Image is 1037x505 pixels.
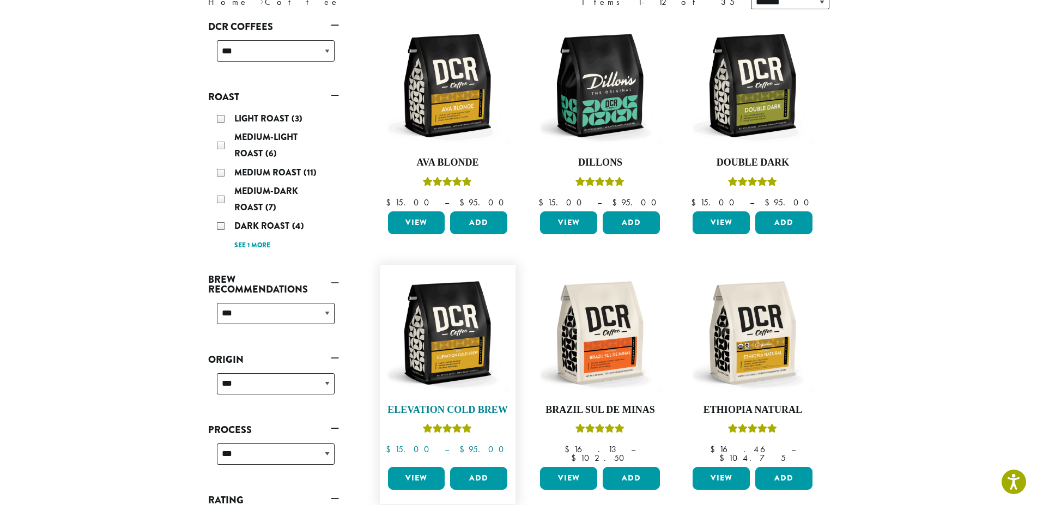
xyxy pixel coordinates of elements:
span: $ [765,197,774,208]
div: Rated 5.00 out of 5 [575,175,624,192]
a: View [388,211,445,234]
span: – [445,197,449,208]
a: DCR Coffees [208,17,339,36]
a: Ava BlondeRated 5.00 out of 5 [385,23,511,207]
div: Rated 4.50 out of 5 [728,175,777,192]
span: $ [612,197,621,208]
button: Add [755,467,812,490]
a: DillonsRated 5.00 out of 5 [537,23,663,207]
span: $ [459,197,469,208]
a: Roast [208,88,339,106]
span: $ [538,197,548,208]
img: DCR-12oz-Double-Dark-Stock-scaled.png [690,23,815,148]
span: – [597,197,602,208]
span: $ [719,452,729,464]
a: Brew Recommendations [208,270,339,299]
img: DCR-12oz-Brazil-Sul-De-Minas-Stock-scaled.png [537,270,663,396]
bdi: 16.46 [710,443,781,455]
button: Add [450,211,507,234]
div: Rated 5.00 out of 5 [575,422,624,439]
span: – [791,443,796,455]
span: – [750,197,754,208]
div: Process [208,439,339,478]
a: Double DarkRated 4.50 out of 5 [690,23,815,207]
span: – [445,443,449,455]
span: $ [691,197,700,208]
div: Roast [208,106,339,257]
button: Add [450,467,507,490]
span: – [631,443,635,455]
a: Process [208,421,339,439]
h4: Ethiopia Natural [690,404,815,416]
span: (4) [292,220,304,232]
div: Brew Recommendations [208,299,339,337]
span: Dark Roast [234,220,292,232]
bdi: 15.00 [386,443,434,455]
bdi: 95.00 [459,197,509,208]
a: Origin [208,350,339,369]
a: Ethiopia NaturalRated 5.00 out of 5 [690,270,815,463]
a: Brazil Sul De MinasRated 5.00 out of 5 [537,270,663,463]
span: $ [710,443,719,455]
span: Medium-Light Roast [234,131,298,160]
span: $ [386,197,395,208]
h4: Ava Blonde [385,157,511,169]
bdi: 95.00 [459,443,509,455]
a: Elevation Cold BrewRated 5.00 out of 5 [385,270,511,463]
bdi: 95.00 [765,197,814,208]
div: Rated 5.00 out of 5 [423,175,472,192]
img: DCR-12oz-FTO-Ethiopia-Natural-Stock-scaled.png [690,270,815,396]
bdi: 15.00 [691,197,739,208]
img: DCR-12oz-Dillons-Stock-scaled.png [537,23,663,148]
div: Rated 5.00 out of 5 [423,422,472,439]
a: View [693,467,750,490]
span: $ [459,443,469,455]
a: See 1 more [234,240,270,251]
h4: Dillons [537,157,663,169]
span: $ [386,443,395,455]
img: DCR-12oz-Elevation-Cold-Brew-Stock-scaled.png [385,270,510,396]
span: (11) [304,166,317,179]
span: $ [571,452,580,464]
bdi: 15.00 [386,197,434,208]
div: DCR Coffees [208,36,339,75]
a: View [388,467,445,490]
h4: Elevation Cold Brew [385,404,511,416]
button: Add [603,467,660,490]
span: (6) [265,147,277,160]
span: Medium-Dark Roast [234,185,298,214]
bdi: 15.00 [538,197,587,208]
div: Rated 5.00 out of 5 [728,422,777,439]
h4: Double Dark [690,157,815,169]
a: View [540,467,597,490]
bdi: 104.75 [719,452,786,464]
span: $ [565,443,574,455]
button: Add [755,211,812,234]
a: View [540,211,597,234]
div: Origin [208,369,339,407]
span: Light Roast [234,112,292,125]
span: (3) [292,112,302,125]
button: Add [603,211,660,234]
h4: Brazil Sul De Minas [537,404,663,416]
a: View [693,211,750,234]
span: Medium Roast [234,166,304,179]
bdi: 102.50 [571,452,629,464]
span: (7) [265,201,276,214]
bdi: 95.00 [612,197,662,208]
img: DCR-12oz-Ava-Blonde-Stock-scaled.png [385,23,510,148]
bdi: 16.13 [565,443,621,455]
